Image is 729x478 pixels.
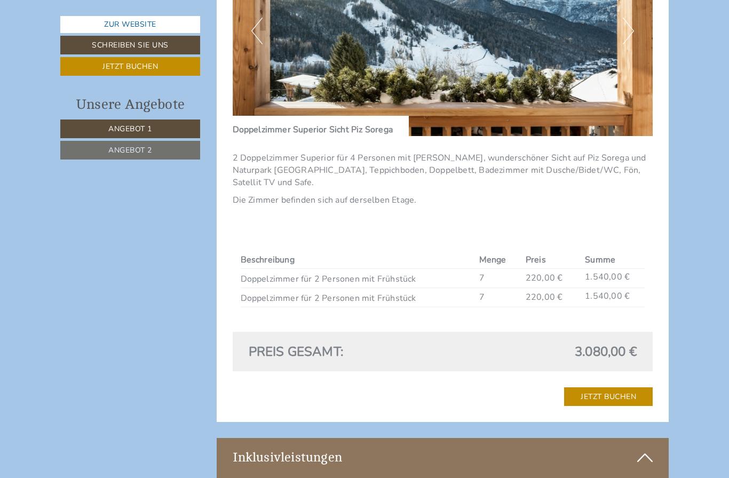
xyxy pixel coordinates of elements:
[356,281,421,300] button: Senden
[60,94,200,114] div: Unsere Angebote
[60,16,200,33] a: Zur Website
[526,291,563,303] span: 220,00 €
[189,8,231,26] div: [DATE]
[60,36,200,54] a: Schreiben Sie uns
[581,269,645,288] td: 1.540,00 €
[16,31,177,39] div: Hotel Ciasa Rü Blanch - Authentic view
[564,387,653,406] a: Jetzt buchen
[241,269,475,288] td: Doppelzimmer für 2 Personen mit Frühstück
[521,252,581,268] th: Preis
[581,288,645,307] td: 1.540,00 €
[233,116,409,136] div: Doppelzimmer Superior Sicht Piz Sorega
[475,252,521,268] th: Menge
[581,252,645,268] th: Summe
[241,342,443,361] div: Preis gesamt:
[475,288,521,307] td: 7
[233,194,653,206] p: Die Zimmer befinden sich auf derselben Etage.
[475,269,521,288] td: 7
[241,252,475,268] th: Beschreibung
[251,18,263,44] button: Previous
[217,438,669,477] div: Inklusivleistungen
[108,145,152,155] span: Angebot 2
[526,272,563,284] span: 220,00 €
[108,124,152,134] span: Angebot 1
[575,342,637,361] span: 3.080,00 €
[623,18,634,44] button: Next
[233,152,653,189] p: 2 Doppelzimmer Superior für 4 Personen mit [PERSON_NAME], wunderschöner Sicht auf Piz Sorega und ...
[16,52,177,59] small: 12:23
[8,29,183,61] div: Guten Tag, wie können wir Ihnen helfen?
[241,288,475,307] td: Doppelzimmer für 2 Personen mit Frühstück
[60,57,200,76] a: Jetzt buchen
